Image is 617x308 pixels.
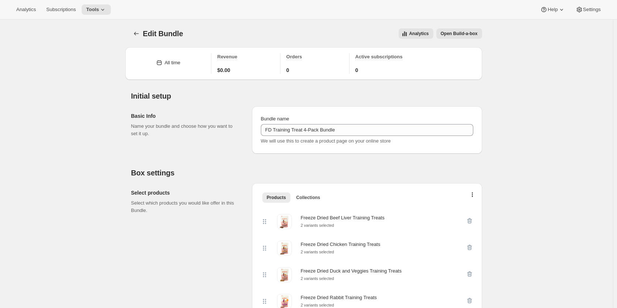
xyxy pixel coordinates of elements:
[355,54,403,59] span: Active subscriptions
[277,267,292,282] img: Freeze Dried Duck and Veggies Training Treats
[301,214,385,222] div: Freeze Dried Beef Liver Training Treats
[301,267,402,275] div: Freeze Dried Duck and Veggies Training Treats
[42,4,80,15] button: Subscriptions
[12,4,40,15] button: Analytics
[82,4,111,15] button: Tools
[536,4,569,15] button: Help
[571,4,605,15] button: Settings
[131,112,240,120] h2: Basic Info
[301,276,334,281] small: 2 variants selected
[46,7,76,13] span: Subscriptions
[286,66,289,74] span: 0
[355,66,358,74] span: 0
[131,28,142,39] button: Bundles
[143,30,183,38] span: Edit Bundle
[217,66,230,74] span: $0.00
[441,31,478,37] span: Open Build-a-box
[548,7,558,13] span: Help
[436,28,482,39] button: View links to open the build-a-box on the online store
[301,250,334,254] small: 2 variants selected
[296,195,320,201] span: Collections
[261,138,391,144] span: We will use this to create a product page on your online store
[131,168,482,177] h2: Box settings
[301,241,380,248] div: Freeze Dried Chicken Training Treats
[16,7,36,13] span: Analytics
[277,214,292,229] img: Freeze Dried Beef Liver Training Treats
[131,92,482,100] h2: Initial setup
[261,116,289,122] span: Bundle name
[131,123,240,137] p: Name your bundle and choose how you want to set it up.
[131,189,240,196] h2: Select products
[286,54,302,59] span: Orders
[301,223,334,227] small: 2 variants selected
[217,54,237,59] span: Revenue
[267,195,286,201] span: Products
[301,294,377,301] div: Freeze Dried Rabbit Training Treats
[409,31,429,37] span: Analytics
[277,241,292,256] img: Freeze Dried Chicken Training Treats
[261,124,473,136] input: ie. Smoothie box
[301,303,334,307] small: 2 variants selected
[164,59,180,66] div: All time
[583,7,601,13] span: Settings
[131,199,240,214] p: Select which products you would like offer in this Bundle.
[399,28,433,39] button: View all analytics related to this specific bundles, within certain timeframes
[86,7,99,13] span: Tools
[592,276,610,293] iframe: Intercom live chat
